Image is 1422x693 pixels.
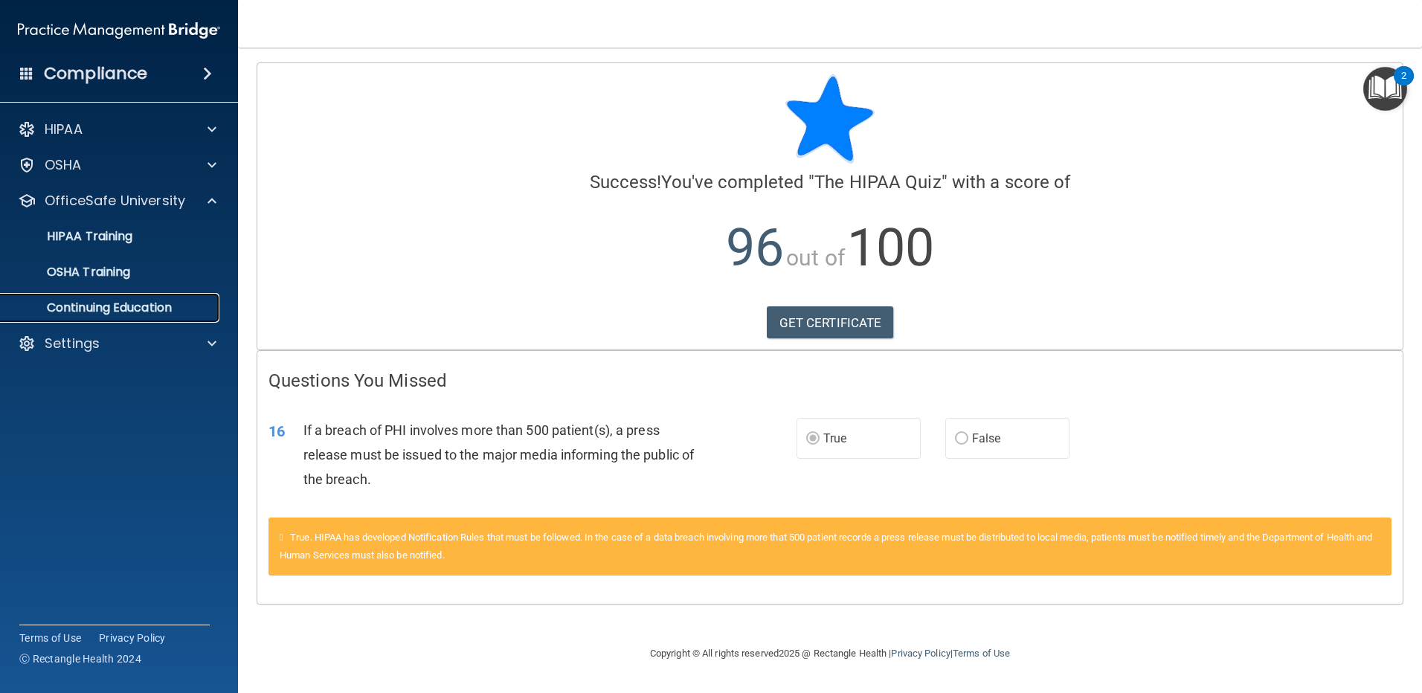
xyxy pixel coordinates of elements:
a: HIPAA [18,120,216,138]
p: HIPAA [45,120,83,138]
h4: Questions You Missed [268,371,1392,390]
span: The HIPAA Quiz [814,172,941,193]
a: OSHA [18,156,216,174]
img: PMB logo [18,16,220,45]
span: out of [786,245,845,271]
span: True [823,431,846,445]
p: OSHA Training [10,265,130,280]
span: Ⓒ Rectangle Health 2024 [19,651,141,666]
input: True [806,433,820,445]
span: Success! [590,172,662,193]
span: 100 [847,217,934,278]
p: OSHA [45,156,82,174]
span: If a breach of PHI involves more than 500 patient(s), a press release must be issued to the major... [303,422,695,487]
a: Privacy Policy [99,631,166,645]
button: Open Resource Center, 2 new notifications [1363,67,1407,111]
a: Settings [18,335,216,352]
p: OfficeSafe University [45,192,185,210]
a: Terms of Use [953,648,1010,659]
img: blue-star-rounded.9d042014.png [785,74,875,164]
input: False [955,433,968,445]
p: HIPAA Training [10,229,132,244]
div: Copyright © All rights reserved 2025 @ Rectangle Health | | [559,630,1101,677]
span: True. HIPAA has developed Notification Rules that must be followed. In the case of a data breach ... [280,532,1373,561]
a: Terms of Use [19,631,81,645]
a: GET CERTIFICATE [767,306,894,339]
div: 2 [1401,76,1406,95]
h4: Compliance [44,63,147,84]
a: OfficeSafe University [18,192,216,210]
a: Privacy Policy [891,648,950,659]
h4: You've completed " " with a score of [268,173,1392,192]
span: False [972,431,1001,445]
span: 96 [726,217,784,278]
p: Continuing Education [10,300,213,315]
span: 16 [268,422,285,440]
p: Settings [45,335,100,352]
